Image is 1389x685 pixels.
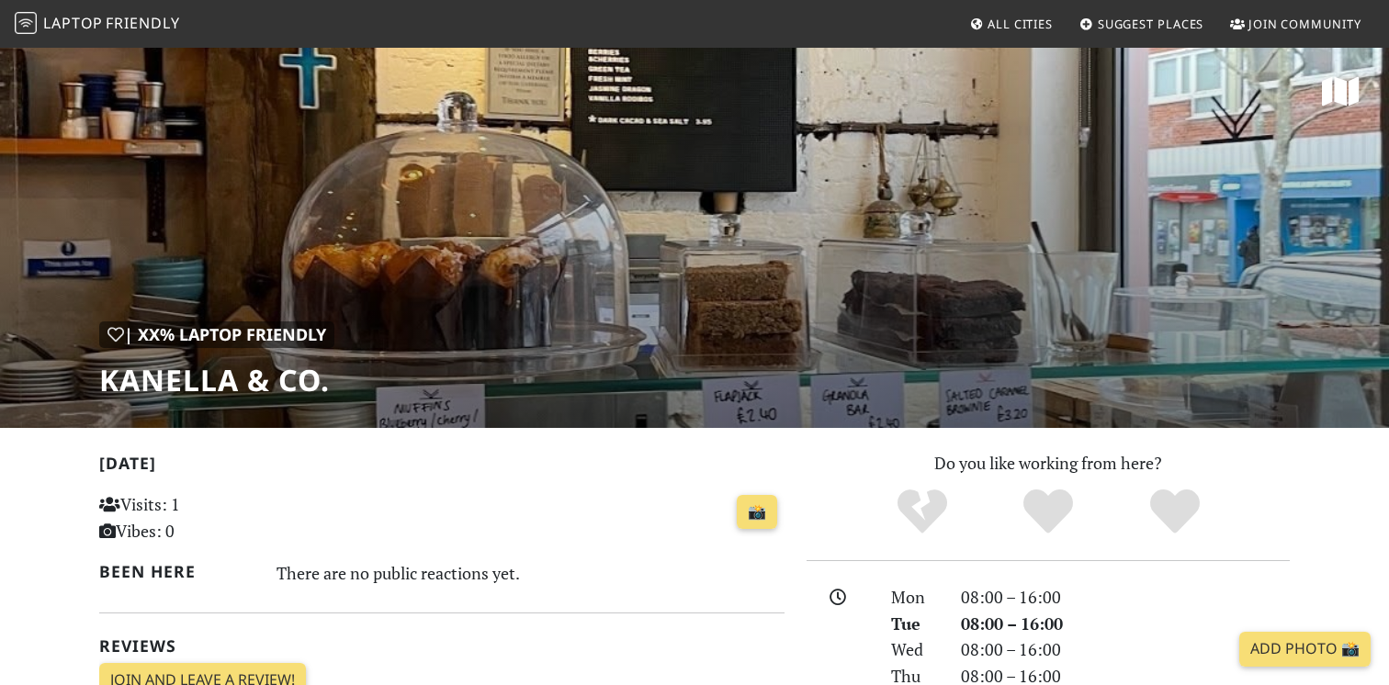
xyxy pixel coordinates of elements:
div: | XX% Laptop Friendly [99,321,334,348]
div: No [859,487,986,537]
img: LaptopFriendly [15,12,37,34]
h2: Been here [99,562,254,581]
a: Add Photo 📸 [1239,632,1371,667]
div: Definitely! [1112,487,1238,537]
a: Suggest Places [1072,7,1212,40]
a: All Cities [962,7,1060,40]
div: 08:00 – 16:00 [950,584,1301,611]
span: Suggest Places [1098,16,1204,32]
div: 08:00 – 16:00 [950,636,1301,663]
p: Do you like working from here? [807,450,1290,477]
a: Join Community [1223,7,1369,40]
div: There are no public reactions yet. [277,558,785,588]
div: Yes [985,487,1112,537]
span: Join Community [1248,16,1361,32]
span: Friendly [106,13,179,33]
h1: Kanella & Co. [99,363,334,398]
span: All Cities [988,16,1053,32]
div: Tue [880,611,950,637]
a: LaptopFriendly LaptopFriendly [15,8,180,40]
p: Visits: 1 Vibes: 0 [99,491,313,545]
h2: Reviews [99,636,785,656]
div: Mon [880,584,950,611]
div: Wed [880,636,950,663]
div: 08:00 – 16:00 [950,611,1301,637]
h2: [DATE] [99,454,785,480]
a: 📸 [737,495,777,530]
span: Laptop [43,13,103,33]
